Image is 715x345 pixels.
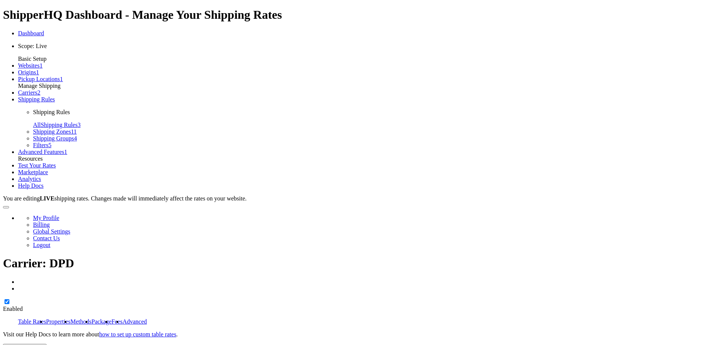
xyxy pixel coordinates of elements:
[18,149,712,155] li: Advanced Features
[18,76,63,82] a: Pickup Locations1
[18,96,712,149] li: Shipping Rules
[33,228,70,235] a: Global Settings
[36,69,39,75] span: 1
[18,62,712,69] li: Websites
[74,135,77,142] span: 4
[33,128,71,135] span: Shipping Zones
[33,128,77,135] a: Shipping Zones11
[18,169,48,175] a: Marketplace
[33,221,712,228] li: Billing
[18,89,41,96] a: Carriers2
[3,206,9,208] button: Open Resource Center
[99,331,176,337] a: how to set up custom table rates
[18,89,38,96] span: Carriers
[18,318,46,325] a: Table Rates
[3,8,712,22] h1: ShipperHQ Dashboard - Manage Your Shipping Rates
[18,162,712,169] li: Test Your Rates
[60,76,63,82] span: 1
[18,76,712,83] li: Pickup Locations
[18,83,712,89] div: Manage Shipping
[18,176,41,182] a: Analytics
[33,215,59,221] a: My Profile
[18,43,47,49] span: Scope: Live
[46,318,71,325] a: Properties
[33,242,50,248] a: Logout
[64,149,67,155] span: 1
[40,195,54,202] b: LIVE
[18,62,42,69] a: Websites1
[18,69,712,76] li: Origins
[33,122,78,128] span: All Shipping Rules
[111,318,122,325] a: Fees
[18,89,712,96] li: Carriers
[78,122,81,128] span: 3
[18,96,55,102] a: Shipping Rules
[18,30,712,37] li: Dashboard
[33,142,51,148] a: Filters5
[3,256,712,270] h1: Carrier: DPD
[33,135,712,142] li: Shipping Groups
[18,76,60,82] span: Pickup Locations
[18,149,64,155] span: Advanced Features
[3,306,23,312] label: Enabled
[33,109,712,116] p: Shipping Rules
[33,122,81,128] a: AllShipping Rules3
[33,135,77,142] a: Shipping Groups4
[33,142,48,148] span: Filters
[33,242,712,249] li: Logout
[18,182,712,189] li: Help Docs
[18,155,712,162] div: Resources
[39,62,42,69] span: 1
[33,135,74,142] span: Shipping Groups
[33,228,712,235] li: Global Settings
[3,195,712,202] div: You are editing shipping rates. Changes made will immediately affect the rates on your website.
[33,128,712,135] li: Shipping Zones
[33,235,60,241] a: Contact Us
[33,215,712,221] li: My Profile
[18,62,39,69] span: Websites
[18,69,36,75] span: Origins
[18,162,56,169] a: Test Your Rates
[122,318,147,325] a: Advanced
[33,221,50,228] a: Billing
[71,128,77,135] span: 11
[92,318,111,325] a: Package
[33,235,712,242] li: Contact Us
[3,331,712,338] p: Visit our Help Docs to learn more about .
[18,169,712,176] li: Marketplace
[18,56,712,62] div: Basic Setup
[33,142,712,149] li: Filters
[18,69,39,75] a: Origins1
[71,318,92,325] a: Methods
[18,182,44,189] a: Help Docs
[48,142,51,148] span: 5
[18,30,44,36] a: Dashboard
[18,149,67,155] a: Advanced Features1
[38,89,41,96] span: 2
[18,176,712,182] li: Analytics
